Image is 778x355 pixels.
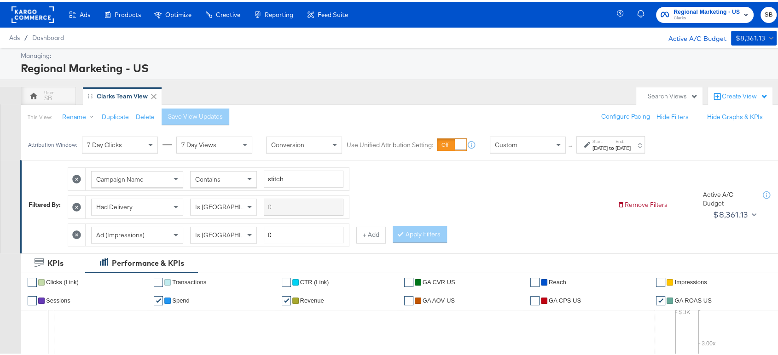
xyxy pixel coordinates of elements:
a: ✔ [282,276,291,285]
span: Clarks [673,13,740,20]
span: SB [764,8,773,18]
span: ↑ [567,143,575,146]
button: Hide Filters [656,111,689,120]
span: Ad (Impressions) [96,229,145,237]
label: Use Unified Attribution Setting: [347,139,433,148]
button: Hide Graphs & KPIs [707,111,763,120]
span: Spend [172,295,190,302]
a: ✔ [530,294,540,303]
span: Contains [195,173,221,182]
a: ✔ [282,294,291,303]
span: GA CVR US [423,277,455,284]
div: $8,361.13 [736,31,766,42]
span: Ads [9,32,20,40]
span: 7 Day Views [181,139,216,147]
span: Is [GEOGRAPHIC_DATA] [195,229,266,237]
span: 7 Day Clicks [87,139,122,147]
div: $8,361.13 [713,206,748,220]
span: Revenue [300,295,324,302]
div: Clarks Team View [97,90,148,99]
span: Feed Suite [318,9,348,17]
div: KPIs [47,256,64,267]
span: Clicks (Link) [46,277,79,284]
button: Remove Filters [617,199,668,207]
div: Active A/C Budget [659,29,726,43]
button: Duplicate [102,111,129,120]
a: ✔ [404,294,413,303]
a: ✔ [154,276,163,285]
div: Active A/C Budget [703,189,754,206]
div: Filtered By: [29,199,61,207]
div: This View: [28,112,52,119]
span: Optimize [165,9,192,17]
span: Regional Marketing - US [673,6,740,15]
button: Configure Pacing [595,107,656,123]
span: Transactions [172,277,206,284]
input: Enter a search term [264,197,343,214]
div: [DATE] [615,143,631,150]
span: CTR (Link) [300,277,329,284]
button: Delete [136,111,155,120]
span: Products [115,9,141,17]
a: ✔ [154,294,163,303]
a: ✔ [656,294,665,303]
button: $8,361.13 [709,206,758,220]
div: Drag to reorder tab [87,92,93,97]
label: Start: [592,137,608,143]
div: Attribution Window: [28,140,77,146]
input: Enter a search term [264,169,343,186]
button: Rename [56,107,104,124]
span: Campaign Name [96,173,144,182]
div: Regional Marketing - US [21,58,774,74]
div: Create View [722,90,768,99]
a: ✔ [404,276,413,285]
a: ✔ [28,294,37,303]
div: Managing: [21,50,774,58]
a: ✔ [28,276,37,285]
span: Sessions [46,295,70,302]
span: Impressions [674,277,707,284]
span: Is [GEOGRAPHIC_DATA] [195,201,266,209]
span: Reach [549,277,566,284]
div: Performance & KPIs [112,256,184,267]
a: Dashboard [32,32,64,40]
span: GA CPS US [549,295,581,302]
input: Enter a number [264,225,343,242]
span: Reporting [265,9,293,17]
div: SB [44,92,52,101]
button: + Add [356,225,386,241]
a: ✔ [656,276,665,285]
button: $8,361.13 [731,29,777,44]
button: SB [761,5,777,21]
span: GA ROAS US [674,295,711,302]
div: [DATE] [592,143,608,150]
strong: to [608,143,615,149]
button: Regional Marketing - USClarks [656,5,754,21]
div: Search Views [648,90,698,99]
span: Conversion [271,139,304,147]
span: GA AOV US [423,295,455,302]
span: Ads [80,9,90,17]
span: Custom [495,139,517,147]
span: / [20,32,32,40]
span: Creative [216,9,240,17]
span: Had Delivery [96,201,133,209]
label: End: [615,137,631,143]
a: ✔ [530,276,540,285]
